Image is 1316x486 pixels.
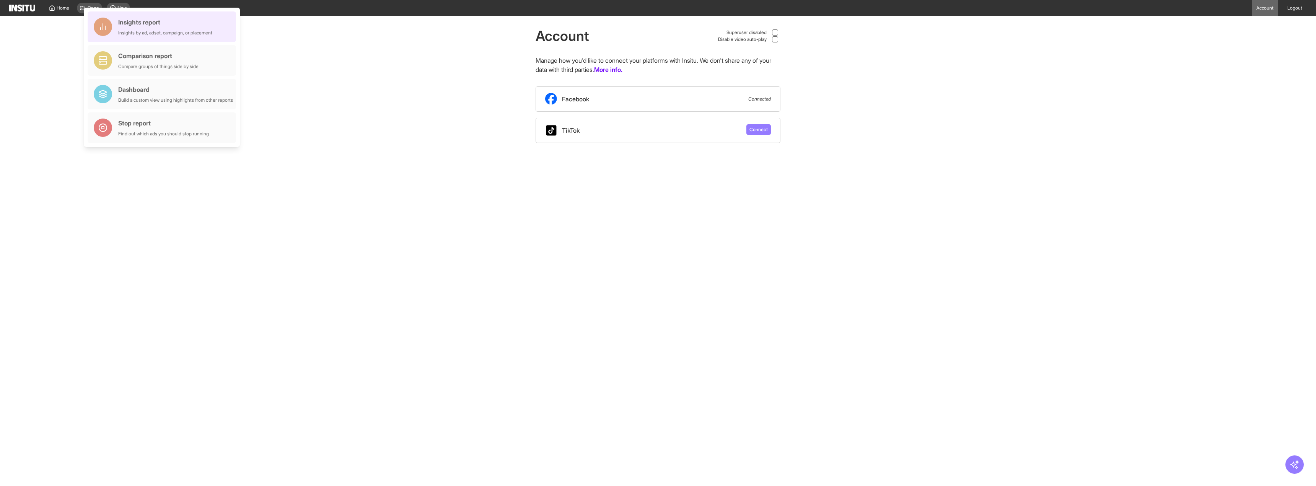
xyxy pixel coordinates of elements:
div: Compare groups of things side by side [118,63,199,70]
span: Connected [748,96,771,102]
span: Home [57,5,69,11]
a: More info. [594,65,622,74]
span: Superuser disabled [726,29,767,36]
span: Facebook [562,94,589,104]
img: Logo [9,5,35,11]
div: Dashboard [118,85,233,94]
div: Stop report [118,119,209,128]
div: Build a custom view using highlights from other reports [118,97,233,103]
div: Comparison report [118,51,199,60]
span: Connect [749,127,768,133]
span: Open [88,5,99,11]
span: Disable video auto-play [718,36,767,42]
span: New [117,5,127,11]
div: Insights by ad, adset, campaign, or placement [118,30,212,36]
div: Find out which ads you should stop running [118,131,209,137]
div: Insights report [118,18,212,27]
p: Manage how you'd like to connect your platforms with Insitu. We don't share any of your data with... [536,56,780,74]
button: Connect [746,124,771,135]
h1: Account [536,28,589,44]
span: TikTok [562,126,580,135]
